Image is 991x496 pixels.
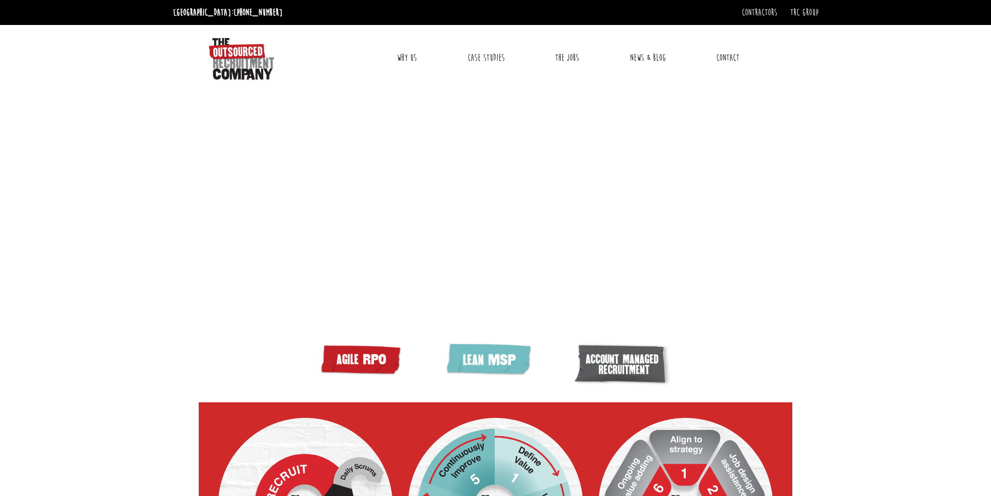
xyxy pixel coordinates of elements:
img: Account managed recruitment [574,342,673,388]
a: TRC Group [790,7,818,18]
a: Contact [709,45,747,71]
img: The Outsourced Recruitment Company [209,38,274,80]
img: Agile RPO [318,342,407,377]
a: News & Blog [622,45,674,71]
img: lean MSP [443,342,537,378]
a: Contractors [742,7,777,18]
a: Case Studies [460,45,512,71]
li: [GEOGRAPHIC_DATA]: [171,4,285,21]
a: The Jobs [547,45,587,71]
a: Why Us [389,45,424,71]
a: [PHONE_NUMBER] [234,7,282,18]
